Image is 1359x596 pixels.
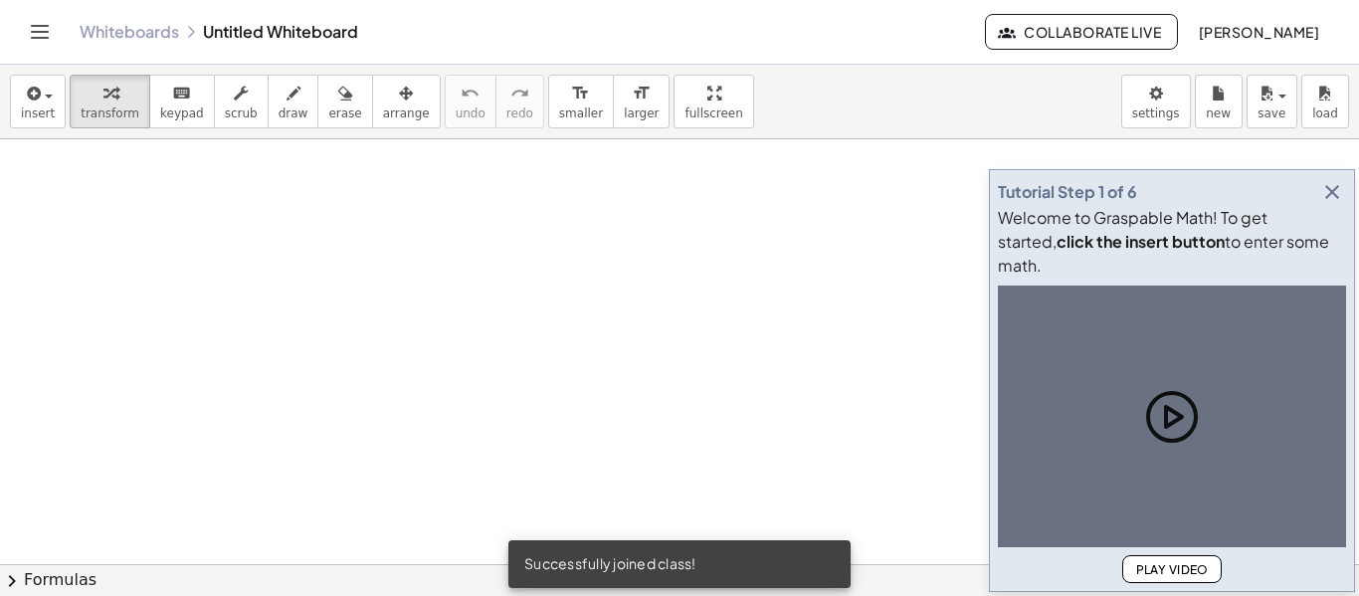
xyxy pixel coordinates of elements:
[445,75,496,128] button: undoundo
[1247,75,1297,128] button: save
[1182,14,1335,50] button: [PERSON_NAME]
[328,106,361,120] span: erase
[172,82,191,105] i: keyboard
[1122,555,1222,583] button: Play Video
[1132,106,1180,120] span: settings
[1135,562,1209,577] span: Play Video
[998,180,1137,204] div: Tutorial Step 1 of 6
[80,22,179,42] a: Whiteboards
[372,75,441,128] button: arrange
[24,16,56,48] button: Toggle navigation
[1206,106,1231,120] span: new
[1057,231,1225,252] b: click the insert button
[571,82,590,105] i: format_size
[456,106,485,120] span: undo
[1198,23,1319,41] span: [PERSON_NAME]
[548,75,614,128] button: format_sizesmaller
[1195,75,1243,128] button: new
[1312,106,1338,120] span: load
[506,106,533,120] span: redo
[160,106,204,120] span: keypad
[985,14,1178,50] button: Collaborate Live
[81,106,139,120] span: transform
[461,82,480,105] i: undo
[1301,75,1349,128] button: load
[613,75,670,128] button: format_sizelarger
[317,75,372,128] button: erase
[225,106,258,120] span: scrub
[70,75,150,128] button: transform
[684,106,742,120] span: fullscreen
[508,540,851,588] div: Successfully joined class!
[279,106,308,120] span: draw
[632,82,651,105] i: format_size
[10,75,66,128] button: insert
[510,82,529,105] i: redo
[214,75,269,128] button: scrub
[559,106,603,120] span: smaller
[149,75,215,128] button: keyboardkeypad
[624,106,659,120] span: larger
[1258,106,1285,120] span: save
[1121,75,1191,128] button: settings
[21,106,55,120] span: insert
[495,75,544,128] button: redoredo
[674,75,753,128] button: fullscreen
[383,106,430,120] span: arrange
[998,206,1346,278] div: Welcome to Graspable Math! To get started, to enter some math.
[1002,23,1161,41] span: Collaborate Live
[268,75,319,128] button: draw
